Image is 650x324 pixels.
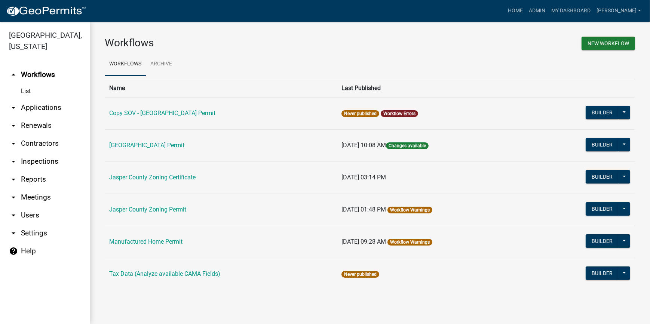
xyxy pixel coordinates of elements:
[586,170,619,183] button: Builder
[9,139,18,148] i: arrow_drop_down
[109,109,215,117] a: Copy SOV - [GEOGRAPHIC_DATA] Permit
[105,79,337,97] th: Name
[341,206,386,213] span: [DATE] 01:48 PM
[390,207,430,213] a: Workflow Warnings
[109,206,186,213] a: Jasper County Zoning Permit
[341,142,386,149] span: [DATE] 10:08 AM
[337,79,530,97] th: Last Published
[548,4,594,18] a: My Dashboard
[105,52,146,76] a: Workflows
[594,4,644,18] a: [PERSON_NAME]
[9,193,18,202] i: arrow_drop_down
[586,266,619,280] button: Builder
[109,142,184,149] a: [GEOGRAPHIC_DATA] Permit
[582,37,635,50] button: New Workflow
[9,229,18,238] i: arrow_drop_down
[9,157,18,166] i: arrow_drop_down
[341,271,379,278] span: Never published
[586,106,619,119] button: Builder
[109,174,196,181] a: Jasper County Zoning Certificate
[586,138,619,151] button: Builder
[505,4,526,18] a: Home
[146,52,177,76] a: Archive
[586,202,619,216] button: Builder
[9,175,18,184] i: arrow_drop_down
[390,240,430,245] a: Workflow Warnings
[383,111,416,116] a: Workflow Errors
[9,103,18,112] i: arrow_drop_down
[341,110,379,117] span: Never published
[341,238,386,245] span: [DATE] 09:28 AM
[9,211,18,220] i: arrow_drop_down
[9,70,18,79] i: arrow_drop_up
[9,247,18,256] i: help
[586,234,619,248] button: Builder
[341,174,386,181] span: [DATE] 03:14 PM
[109,270,220,277] a: Tax Data (Analyze available CAMA Fields)
[9,121,18,130] i: arrow_drop_down
[386,142,429,149] span: Changes available
[105,37,364,49] h3: Workflows
[526,4,548,18] a: Admin
[109,238,183,245] a: Manufactured Home Permit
